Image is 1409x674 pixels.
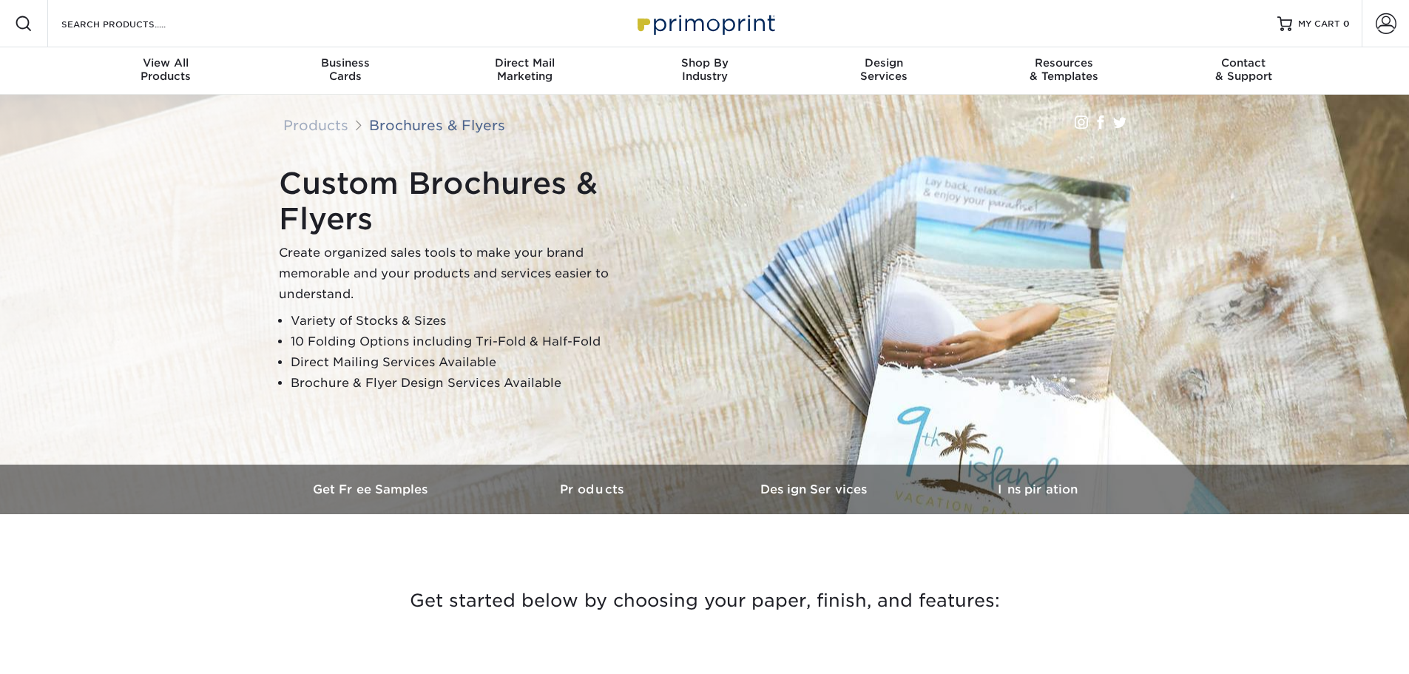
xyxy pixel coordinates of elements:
[291,311,649,331] li: Variety of Stocks & Sizes
[974,56,1154,83] div: & Templates
[1154,56,1334,83] div: & Support
[631,7,779,39] img: Primoprint
[1298,18,1340,30] span: MY CART
[974,47,1154,95] a: Resources& Templates
[76,56,256,83] div: Products
[255,56,435,70] span: Business
[291,331,649,352] li: 10 Folding Options including Tri-Fold & Half-Fold
[705,482,927,496] h3: Design Services
[927,465,1149,514] a: Inspiration
[615,56,794,83] div: Industry
[272,567,1138,634] h3: Get started below by choosing your paper, finish, and features:
[483,465,705,514] a: Products
[261,465,483,514] a: Get Free Samples
[435,56,615,70] span: Direct Mail
[279,166,649,237] h1: Custom Brochures & Flyers
[279,243,649,305] p: Create organized sales tools to make your brand memorable and your products and services easier t...
[369,117,505,133] a: Brochures & Flyers
[1154,47,1334,95] a: Contact& Support
[927,482,1149,496] h3: Inspiration
[76,56,256,70] span: View All
[261,482,483,496] h3: Get Free Samples
[1343,18,1350,29] span: 0
[794,47,974,95] a: DesignServices
[705,465,927,514] a: Design Services
[291,352,649,373] li: Direct Mailing Services Available
[794,56,974,83] div: Services
[615,56,794,70] span: Shop By
[435,56,615,83] div: Marketing
[76,47,256,95] a: View AllProducts
[974,56,1154,70] span: Resources
[435,47,615,95] a: Direct MailMarketing
[283,117,348,133] a: Products
[1154,56,1334,70] span: Contact
[794,56,974,70] span: Design
[615,47,794,95] a: Shop ByIndustry
[60,15,204,33] input: SEARCH PRODUCTS.....
[255,56,435,83] div: Cards
[483,482,705,496] h3: Products
[255,47,435,95] a: BusinessCards
[291,373,649,394] li: Brochure & Flyer Design Services Available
